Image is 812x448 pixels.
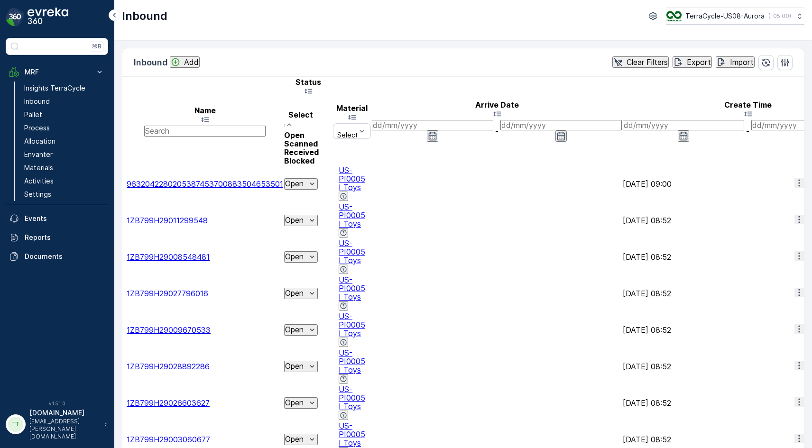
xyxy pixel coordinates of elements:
p: ( -05:00 ) [768,12,791,20]
input: dd/mm/yyyy [372,120,493,130]
p: Pallet [24,110,42,119]
button: Open [284,397,318,409]
p: Material [333,104,371,112]
a: Allocation [20,135,108,148]
a: 1ZB799H29003060677 [127,435,210,444]
button: Open [284,434,318,445]
p: Process [24,123,50,133]
a: US-PI0005 I Toys [339,165,365,192]
input: Search [144,126,266,136]
a: Inbound [20,95,108,108]
a: Documents [6,247,108,266]
a: 9632042280205387453700883504653501 [127,179,283,189]
p: Open [285,216,304,224]
a: 1ZB799H29009670533 [127,325,211,335]
p: Arrive Date [372,101,622,109]
a: Pallet [20,108,108,121]
button: Import [716,56,755,68]
a: US-PI0005 I Toys [339,421,365,448]
p: Inbound [134,56,168,69]
a: Activities [20,174,108,188]
p: Select [337,131,358,139]
a: 1ZB799H29011299548 [127,216,208,225]
button: Open [284,361,318,372]
p: Open [285,325,304,334]
button: Clear Filters [612,56,669,68]
button: TT[DOMAIN_NAME][EMAIL_ADDRESS][PERSON_NAME][DOMAIN_NAME] [6,408,108,440]
p: Events [25,214,104,223]
p: Add [184,58,199,66]
a: 1ZB799H29008548481 [127,252,210,262]
p: Open [285,252,304,261]
a: Insights TerraCycle [20,82,108,95]
p: Documents [25,252,104,261]
span: Scanned [284,139,318,148]
p: ⌘B [92,43,101,50]
p: Open [285,179,304,188]
p: Envanter [24,150,53,159]
a: US-PI0005 I Toys [339,311,365,338]
p: [EMAIL_ADDRESS][PERSON_NAME][DOMAIN_NAME] [29,418,100,440]
p: Clear Filters [627,58,668,66]
a: US-PI0005 I Toys [339,384,365,411]
p: Inbound [24,97,50,106]
button: Open [284,324,318,336]
p: TerraCycle-US08-Aurora [685,11,765,21]
a: Reports [6,228,108,247]
p: Insights TerraCycle [24,83,85,93]
a: US-PI0005 I Toys [339,275,365,302]
p: Settings [24,190,51,199]
img: logo [6,8,25,27]
a: US-PI0005 I Toys [339,202,365,229]
p: Open [285,398,304,407]
p: Inbound [122,9,167,24]
p: Open [285,289,304,297]
a: Events [6,209,108,228]
a: Envanter [20,148,108,161]
button: Open [284,251,318,263]
span: Blocked [284,156,314,165]
button: Open [284,178,318,190]
span: Open [284,130,304,140]
p: Open [285,362,304,370]
p: Materials [24,163,53,173]
div: TT [8,417,23,432]
button: Open [284,288,318,299]
p: Name [127,106,283,115]
p: Allocation [24,137,55,146]
span: US-PI0005 I Toys [339,348,365,375]
p: Status [284,78,332,86]
button: TerraCycle-US08-Aurora(-05:00) [666,8,804,25]
a: US-PI0005 I Toys [339,238,365,265]
button: Export [673,56,712,68]
p: - [495,127,498,135]
a: Process [20,121,108,135]
p: Open [285,435,304,443]
a: Materials [20,161,108,174]
p: Activities [24,176,54,186]
span: Received [284,147,319,157]
input: dd/mm/yyyy [500,120,622,130]
p: Import [730,58,754,66]
a: 1ZB799H29028892286 [127,362,210,371]
button: Open [284,215,318,226]
button: MRF [6,63,108,82]
p: Export [687,58,711,66]
img: image_ci7OI47.png [666,11,682,21]
p: - [746,127,749,135]
p: Reports [25,233,104,242]
input: dd/mm/yyyy [623,120,744,130]
span: v 1.51.0 [6,401,108,406]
